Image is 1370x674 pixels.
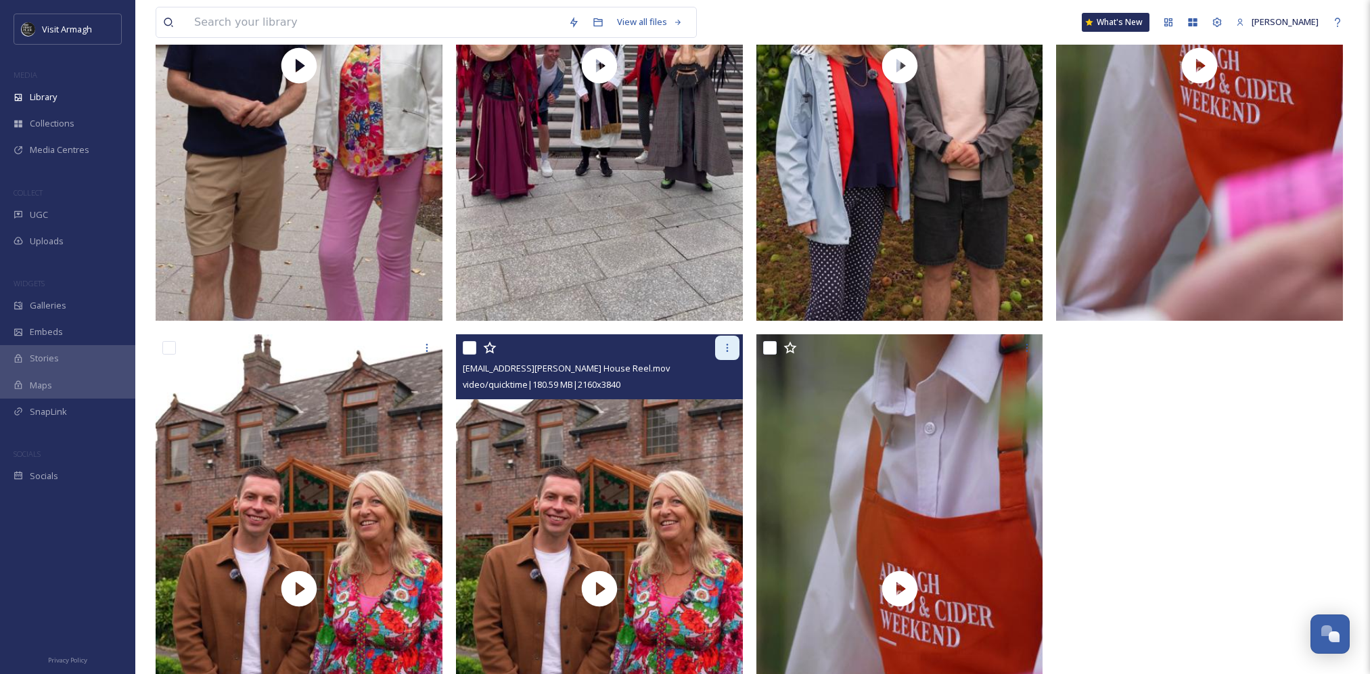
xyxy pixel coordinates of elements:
[187,7,562,37] input: Search your library
[463,362,670,374] span: [EMAIL_ADDRESS][PERSON_NAME] House Reel.mov
[1252,16,1319,28] span: [PERSON_NAME]
[48,656,87,665] span: Privacy Policy
[30,91,57,104] span: Library
[30,208,48,221] span: UGC
[1229,9,1325,35] a: [PERSON_NAME]
[30,352,59,365] span: Stories
[30,117,74,130] span: Collections
[30,235,64,248] span: Uploads
[30,299,66,312] span: Galleries
[30,325,63,338] span: Embeds
[14,70,37,80] span: MEDIA
[14,449,41,459] span: SOCIALS
[30,379,52,392] span: Maps
[1310,614,1350,654] button: Open Chat
[1082,13,1149,32] a: What's New
[30,143,89,156] span: Media Centres
[30,470,58,482] span: Socials
[22,22,35,36] img: THE-FIRST-PLACE-VISIT-ARMAGH.COM-BLACK.jpg
[463,378,620,390] span: video/quicktime | 180.59 MB | 2160 x 3840
[30,405,67,418] span: SnapLink
[14,278,45,288] span: WIDGETS
[48,651,87,667] a: Privacy Policy
[610,9,689,35] a: View all files
[42,23,92,35] span: Visit Armagh
[14,187,43,198] span: COLLECT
